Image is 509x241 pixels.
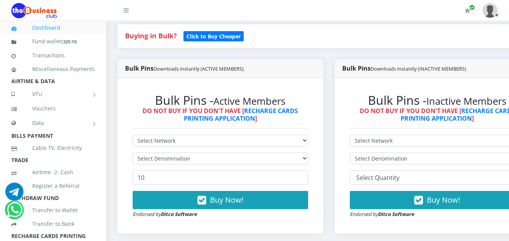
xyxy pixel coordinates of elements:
[342,64,466,72] strong: Bulk Pins
[482,3,498,18] img: User
[133,211,197,217] small: Endorsed by
[11,100,95,117] a: Vouchers
[210,195,243,205] span: Buy Now!
[371,65,466,72] small: Downloads instantly (INACTIVE MEMBERS)
[161,211,197,217] strong: Ditco Software
[426,95,506,108] small: Inactive Members
[350,211,414,217] small: Endorsed by
[186,33,241,40] b: Click to Buy Cheaper
[11,164,95,181] a: Airtime -2- Cash
[11,3,57,18] img: Logo
[184,107,298,122] a: RECHARGE CARDS PRINTING APPLICATION
[213,95,285,108] small: Active Members
[183,31,244,40] a: Click to Buy Cheaper
[63,39,76,44] b: 229.74
[465,8,470,14] i: Renew/Upgrade Subscription
[11,19,95,36] a: Dashboard
[133,93,308,107] h2: Bulk Pins -
[11,113,95,132] a: Data
[62,39,77,44] small: [ ]
[125,64,244,72] strong: Bulk Pins
[5,188,23,201] a: Chat for support
[469,5,475,10] span: Renew/Upgrade Subscription
[427,195,460,205] span: Buy Now!
[378,211,414,217] strong: Ditco Software
[11,139,95,157] a: Cable TV, Electricity
[125,31,177,40] strong: Buying in Bulk?
[11,202,95,219] a: Transfer to Wallet
[153,65,244,72] small: Downloads instantly (ACTIVE MEMBERS)
[133,191,308,209] button: Buy Now!
[7,206,22,219] a: Chat for support
[11,85,95,104] a: VTU
[133,170,308,185] input: Enter Quantity
[11,47,95,64] a: Transactions
[11,60,95,78] a: Miscellaneous Payments
[143,107,298,122] strong: DO NOT BUY IF YOU DON'T HAVE [ ]
[11,33,95,50] a: Fund wallet[229.74]
[11,215,95,233] a: Transfer to Bank
[11,177,95,195] a: Register a Referral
